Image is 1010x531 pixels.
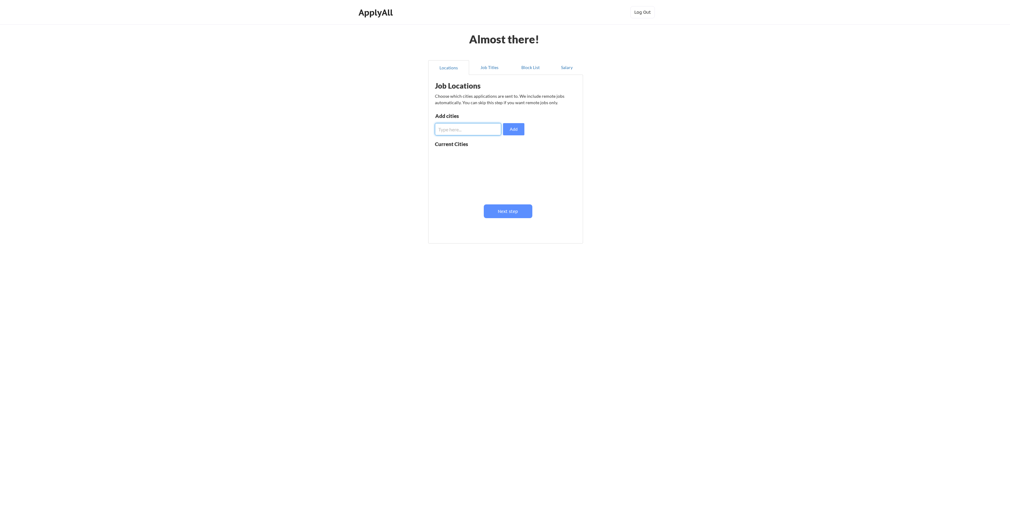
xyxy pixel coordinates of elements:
button: Add [503,123,524,135]
div: Almost there! [462,34,547,45]
button: Locations [428,60,469,75]
button: Next step [484,204,532,218]
button: Block List [510,60,551,75]
button: Log Out [630,6,655,18]
div: Choose which cities applications are sent to. We include remote jobs automatically. You can skip ... [435,93,575,106]
div: Add cities [435,113,498,119]
button: Job Titles [469,60,510,75]
div: ApplyAll [359,7,395,18]
div: Current Cities [435,141,481,147]
input: Type here... [435,123,501,135]
div: Job Locations [435,82,512,90]
button: Salary [551,60,583,75]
